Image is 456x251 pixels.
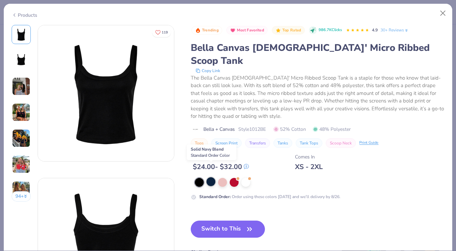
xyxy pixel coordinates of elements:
a: 30+ Reviews [380,27,409,33]
img: User generated content [12,155,30,173]
button: Close [437,7,450,20]
div: Solid Navy Blend [187,144,237,160]
img: Back [13,52,29,69]
div: Print Guide [359,140,378,146]
div: Comes In [295,153,323,161]
div: 4.9 Stars [346,25,369,36]
button: Screen Print [211,138,242,148]
button: Tanks [273,138,292,148]
img: Most Favorited sort [230,28,236,33]
button: Scoop Neck [326,138,356,148]
button: copy to clipboard [193,67,222,74]
img: User generated content [12,129,30,148]
span: 48% Polyester [313,126,351,133]
div: Products [12,12,37,19]
img: User generated content [12,77,30,96]
button: Tops [191,138,208,148]
img: User generated content [12,181,30,199]
span: 52% Cotton [273,126,306,133]
button: Tank Tops [296,138,322,148]
span: Style 1012BE [238,126,266,133]
button: Badge Button [272,26,305,35]
span: Standard Order Color [191,153,230,158]
img: Top Rated sort [276,28,281,33]
button: Badge Button [191,26,222,35]
span: Trending [202,28,219,32]
div: The Bella Canvas [DEMOGRAPHIC_DATA]' Micro Ribbed Scoop Tank is a staple for those who know that ... [191,74,444,120]
div: Order using these colors [DATE] and we’ll delivery by 8/26. [199,194,340,200]
div: $ 24.00 - $ 32.00 [193,163,249,171]
div: XS - 2XL [295,163,323,171]
strong: Standard Order : [199,194,231,199]
button: Like [152,27,171,37]
img: Front [38,25,174,161]
span: 4.9 [372,27,378,33]
span: Most Favorited [237,28,264,32]
span: 119 [162,31,168,34]
button: Transfers [245,138,270,148]
button: 94+ [12,191,31,201]
span: Top Rated [282,28,301,32]
button: Badge Button [226,26,268,35]
span: 986.7K Clicks [319,27,342,33]
img: brand logo [191,127,200,132]
img: User generated content [12,103,30,122]
img: Trending sort [195,28,201,33]
button: Switch to This [191,221,265,238]
span: Bella + Canvas [203,126,235,133]
img: Front [13,26,29,43]
div: Bella Canvas [DEMOGRAPHIC_DATA]' Micro Ribbed Scoop Tank [191,41,444,67]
